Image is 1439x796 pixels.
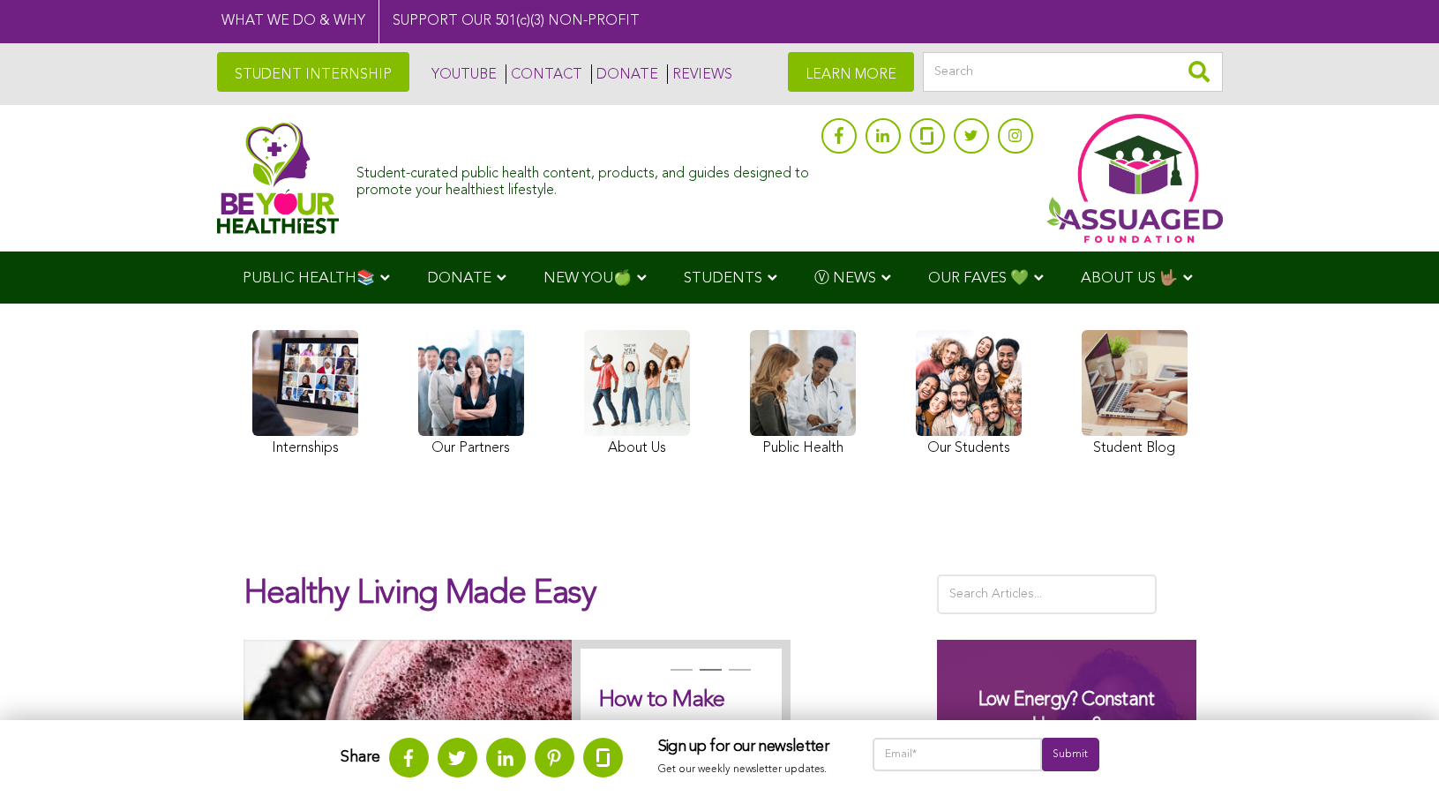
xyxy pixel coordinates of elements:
input: Search Articles... [937,574,1158,614]
button: 1 of 3 [671,669,688,687]
span: Ⓥ NEWS [814,271,876,286]
a: REVIEWS [667,64,732,84]
div: Student-curated public health content, products, and guides designed to promote your healthiest l... [356,157,812,199]
iframe: Chat Widget [1351,711,1439,796]
input: Email* [873,738,1043,771]
a: DONATE [591,64,658,84]
span: NEW YOU🍏 [543,271,632,286]
div: Navigation Menu [217,252,1223,304]
img: glassdoor.svg [596,748,610,767]
img: glassdoor [920,127,933,145]
span: STUDENTS [684,271,762,286]
h3: Sign up for our newsletter [658,738,837,757]
span: PUBLIC HEALTH📚 [243,271,375,286]
a: CONTACT [506,64,582,84]
img: Assuaged [217,122,340,234]
h1: Healthy Living Made Easy [244,574,911,631]
span: DONATE [427,271,491,286]
span: ABOUT US 🤟🏽 [1081,271,1178,286]
a: YOUTUBE [427,64,497,84]
button: 2 of 3 [700,669,717,687]
h3: Low Energy? Constant Hunger? [955,687,1179,738]
p: Get our weekly newsletter updates. [658,761,837,780]
span: OUR FAVES 💚 [928,271,1029,286]
a: LEARN MORE [788,52,914,92]
img: Assuaged App [1046,114,1223,243]
input: Submit [1042,738,1098,771]
strong: Share [341,749,380,765]
input: Search [923,52,1223,92]
a: STUDENT INTERNSHIP [217,52,409,92]
button: 3 of 3 [729,669,746,687]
